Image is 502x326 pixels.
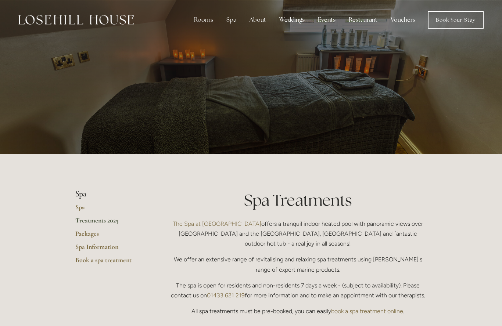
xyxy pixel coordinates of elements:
h1: Spa Treatments [169,189,427,211]
a: The Spa at [GEOGRAPHIC_DATA] [173,220,261,227]
a: 01433 621 219 [207,292,245,299]
p: All spa treatments must be pre-booked, you can easily . [169,306,427,316]
div: Rooms [188,12,219,27]
div: Restaurant [343,12,383,27]
div: Spa [220,12,242,27]
img: Losehill House [18,15,134,25]
a: book a spa treatment online [331,308,403,315]
p: offers a tranquil indoor heated pool with panoramic views over [GEOGRAPHIC_DATA] and the [GEOGRAP... [169,219,427,249]
div: About [244,12,272,27]
a: Packages [75,229,146,243]
a: Vouchers [385,12,421,27]
p: The spa is open for residents and non-residents 7 days a week - (subject to availability). Please... [169,280,427,300]
a: Book a spa treatment [75,256,146,269]
div: Weddings [273,12,311,27]
a: Spa Information [75,243,146,256]
a: Treatments 2025 [75,216,146,229]
a: Spa [75,203,146,216]
li: Spa [75,189,146,199]
p: We offer an extensive range of revitalising and relaxing spa treatments using [PERSON_NAME]'s ran... [169,254,427,274]
a: Book Your Stay [428,11,484,29]
div: Events [312,12,341,27]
